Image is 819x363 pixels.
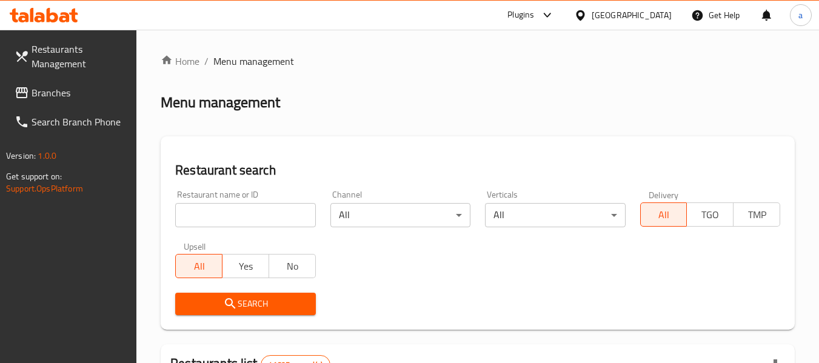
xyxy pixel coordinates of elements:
button: TMP [733,202,780,227]
span: TMP [738,206,775,224]
label: Delivery [649,190,679,199]
a: Search Branch Phone [5,107,137,136]
h2: Restaurant search [175,161,780,179]
button: Search [175,293,315,315]
span: All [181,258,218,275]
button: All [640,202,687,227]
a: Restaurants Management [5,35,137,78]
nav: breadcrumb [161,54,795,68]
button: Yes [222,254,269,278]
span: TGO [692,206,729,224]
span: 1.0.0 [38,148,56,164]
span: Menu management [213,54,294,68]
div: [GEOGRAPHIC_DATA] [592,8,672,22]
span: Yes [227,258,264,275]
a: Support.OpsPlatform [6,181,83,196]
a: Home [161,54,199,68]
span: a [798,8,803,22]
button: TGO [686,202,734,227]
span: All [646,206,683,224]
span: Search [185,296,306,311]
span: Search Branch Phone [32,115,127,129]
label: Upsell [184,242,206,250]
span: Branches [32,85,127,100]
a: Branches [5,78,137,107]
div: All [330,203,470,227]
span: Get support on: [6,168,62,184]
li: / [204,54,209,68]
button: No [269,254,316,278]
input: Search for restaurant name or ID.. [175,203,315,227]
span: Restaurants Management [32,42,127,71]
span: No [274,258,311,275]
h2: Menu management [161,93,280,112]
div: Plugins [507,8,534,22]
button: All [175,254,222,278]
span: Version: [6,148,36,164]
div: All [485,203,625,227]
